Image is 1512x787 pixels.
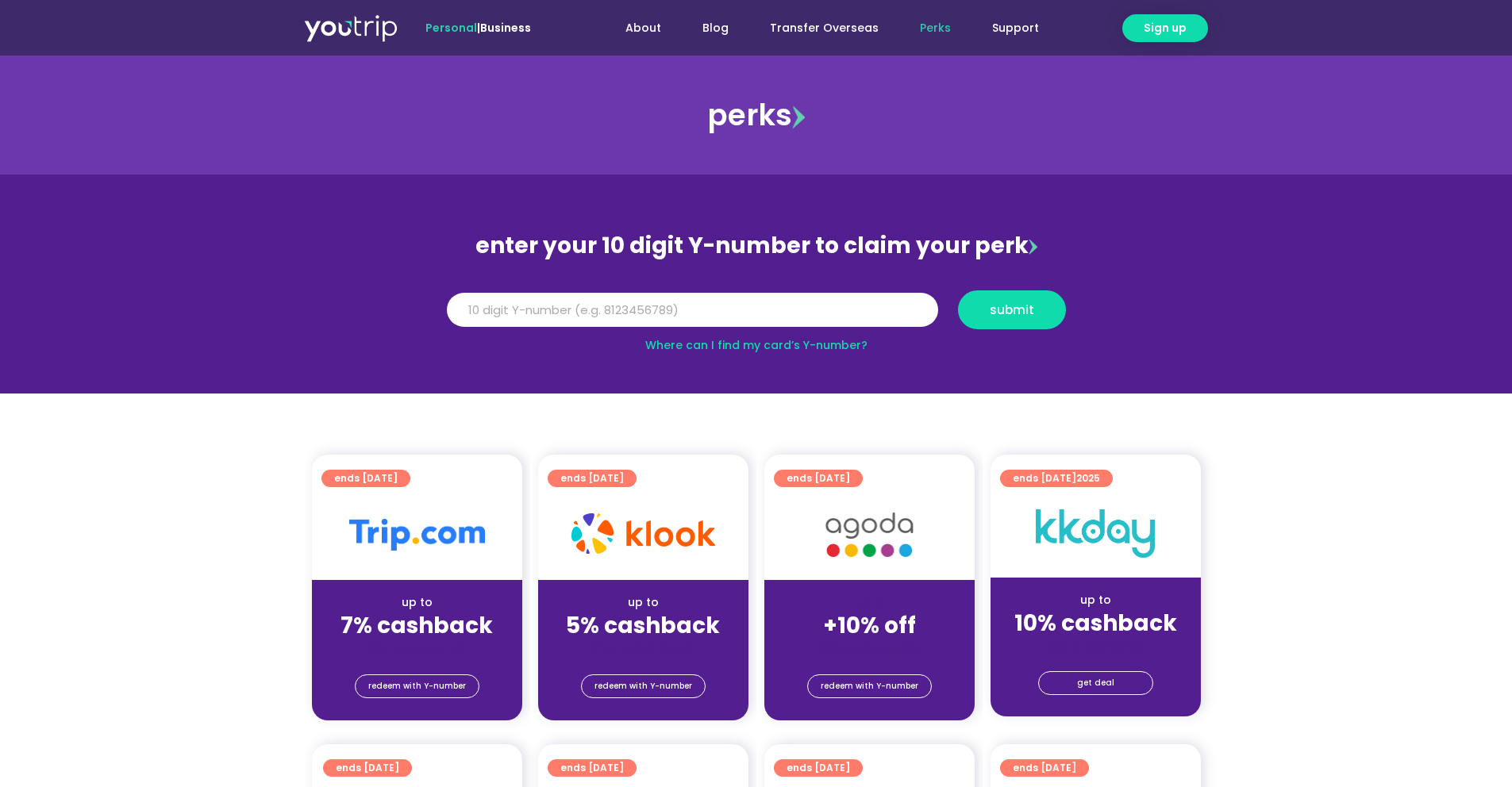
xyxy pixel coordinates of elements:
[1000,470,1113,487] a: ends [DATE]2025
[594,675,692,697] span: redeem with Y-number
[823,610,916,641] strong: +10% off
[682,13,749,43] a: Blog
[990,304,1034,316] span: submit
[958,290,1066,329] button: submit
[855,594,884,610] span: up to
[645,337,868,353] a: Where can I find my card’s Y-number?
[1122,14,1208,42] a: Sign up
[323,759,412,777] a: ends [DATE]
[368,675,466,697] span: redeem with Y-number
[1003,592,1188,608] div: up to
[480,20,531,36] a: Business
[899,13,971,43] a: Perks
[425,20,531,36] span: |
[355,674,479,698] a: redeem with Y-number
[551,594,736,611] div: up to
[447,290,1066,341] form: Y Number
[548,470,637,487] a: ends [DATE]
[566,610,720,641] strong: 5% cashback
[548,759,637,777] a: ends [DATE]
[551,640,736,657] div: (for stays only)
[425,20,477,36] span: Personal
[605,13,682,43] a: About
[749,13,899,43] a: Transfer Overseas
[1013,759,1076,777] span: ends [DATE]
[1003,638,1188,655] div: (for stays only)
[1076,471,1100,485] span: 2025
[1000,759,1089,777] a: ends [DATE]
[334,470,398,487] span: ends [DATE]
[581,674,706,698] a: redeem with Y-number
[971,13,1060,43] a: Support
[1013,470,1100,487] span: ends [DATE]
[821,675,918,697] span: redeem with Y-number
[1014,608,1177,639] strong: 10% cashback
[340,610,493,641] strong: 7% cashback
[560,470,624,487] span: ends [DATE]
[774,759,863,777] a: ends [DATE]
[787,759,850,777] span: ends [DATE]
[1038,671,1153,695] a: get deal
[439,225,1074,267] div: enter your 10 digit Y-number to claim your perk
[774,470,863,487] a: ends [DATE]
[574,13,1060,43] nav: Menu
[447,293,938,328] input: 10 digit Y-number (e.g. 8123456789)
[777,640,962,657] div: (for stays only)
[336,759,399,777] span: ends [DATE]
[1077,672,1114,694] span: get deal
[787,470,850,487] span: ends [DATE]
[325,594,510,611] div: up to
[325,640,510,657] div: (for stays only)
[321,470,410,487] a: ends [DATE]
[560,759,624,777] span: ends [DATE]
[1144,20,1187,36] span: Sign up
[807,674,932,698] a: redeem with Y-number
